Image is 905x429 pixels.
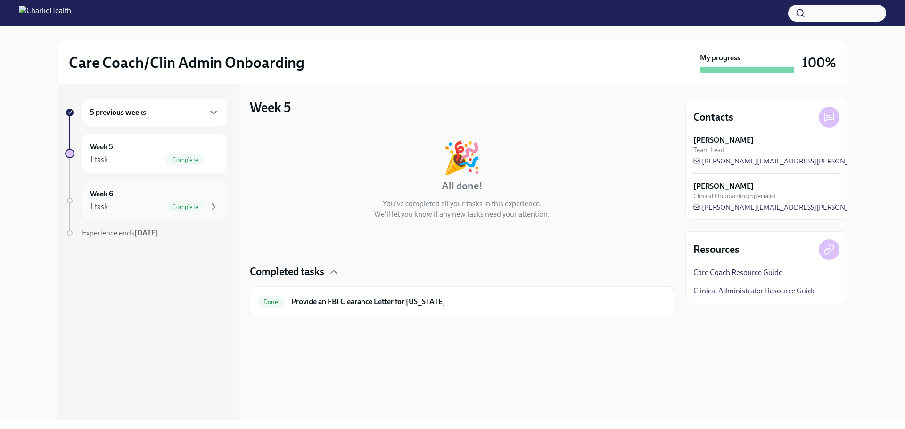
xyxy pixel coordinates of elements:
[374,209,550,219] p: We'll let you know if any new tasks need your attention.
[19,6,71,21] img: CharlieHealth
[166,156,204,163] span: Complete
[65,181,227,220] a: Week 61 taskComplete
[134,228,158,237] strong: [DATE]
[383,199,542,209] p: You've completed all your tasks in this experience.
[693,181,754,192] strong: [PERSON_NAME]
[291,297,666,307] h6: Provide an FBI Clearance Letter for [US_STATE]
[250,265,674,279] div: Completed tasks
[693,267,782,278] a: Care Coach Resource Guide
[693,135,754,146] strong: [PERSON_NAME]
[802,54,836,71] h3: 100%
[250,99,291,116] h3: Week 5
[693,146,724,154] span: Team Lead
[65,134,227,173] a: Week 51 taskComplete
[90,142,113,152] h6: Week 5
[258,299,284,306] span: Done
[82,228,158,237] span: Experience ends
[82,99,227,126] div: 5 previous weeks
[693,192,776,201] span: Clinical Onboarding Specialist
[90,189,113,199] h6: Week 6
[258,294,666,309] a: DoneProvide an FBI Clearance Letter for [US_STATE]
[166,203,204,210] span: Complete
[90,107,146,118] h6: 5 previous weeks
[693,243,740,257] h4: Resources
[693,286,816,296] a: Clinical Administrator Resource Guide
[90,202,108,212] div: 1 task
[443,142,481,173] div: 🎉
[69,53,304,72] h2: Care Coach/Clin Admin Onboarding
[700,53,740,63] strong: My progress
[250,265,324,279] h4: Completed tasks
[693,110,733,124] h4: Contacts
[442,179,483,193] h4: All done!
[90,154,108,165] div: 1 task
